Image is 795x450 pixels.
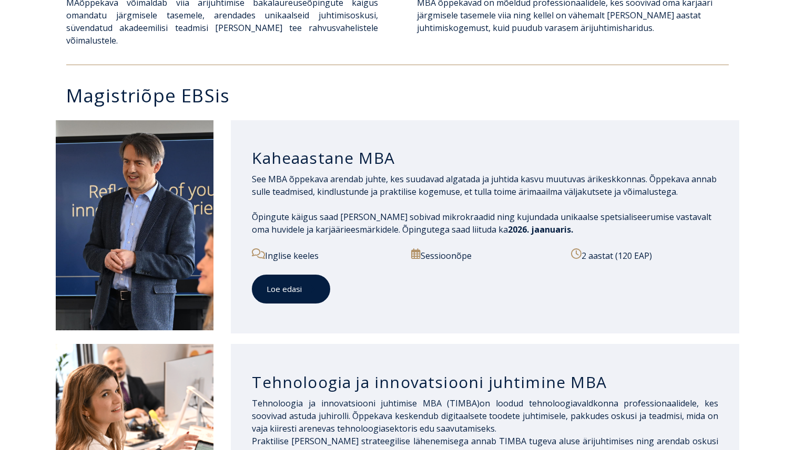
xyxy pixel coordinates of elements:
[56,120,213,330] img: DSC_2098
[66,86,739,104] h3: Magistriõpe EBSis
[252,397,480,409] span: Tehnoloogia ja innovatsiooni juhtimise MBA (TIMBA)
[252,275,330,304] a: Loe edasi
[252,397,718,434] span: on loodud tehnoloogiavaldkonna professionaalidele, kes soovivad astuda juhirolli. Õppekava kesken...
[508,224,573,235] span: 2026. jaanuaris.
[252,173,718,198] p: See MBA õppekava arendab juhte, kes suudavad algatada ja juhtida kasvu muutuvas ärikeskkonnas. Õp...
[252,248,399,262] p: Inglise keeles
[571,248,718,262] p: 2 aastat (120 EAP)
[252,148,718,168] h3: Kaheaastane MBA
[252,372,718,392] h3: Tehnoloogia ja innovatsiooni juhtimine MBA
[252,211,718,236] p: Õpingute käigus saad [PERSON_NAME] sobivad mikrokraadid ning kujundada unikaalse spetsialiseerumi...
[411,248,558,262] p: Sessioonõpe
